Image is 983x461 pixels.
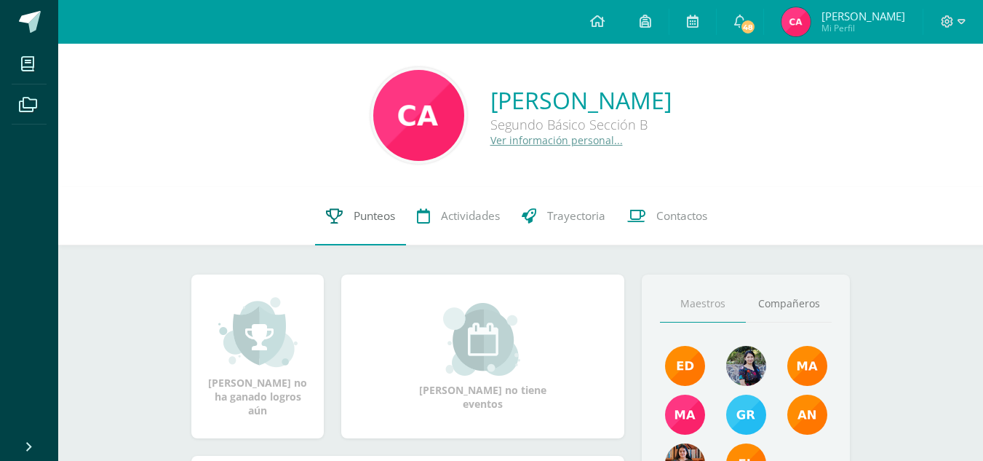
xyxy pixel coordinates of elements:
[490,84,672,116] a: [PERSON_NAME]
[787,395,827,435] img: a348d660b2b29c2c864a8732de45c20a.png
[441,208,500,224] span: Actividades
[315,187,406,245] a: Punteos
[726,346,766,386] img: 9b17679b4520195df407efdfd7b84603.png
[511,187,616,245] a: Trayectoria
[616,187,718,245] a: Contactos
[547,208,605,224] span: Trayectoria
[821,9,905,23] span: [PERSON_NAME]
[373,70,464,161] img: 1c67f7cfb7a7b38f30738c2fbf4fdb29.png
[490,116,672,133] div: Segundo Básico Sección B
[726,395,766,435] img: b7ce7144501556953be3fc0a459761b8.png
[740,19,756,35] span: 48
[490,133,623,147] a: Ver información personal...
[746,285,832,323] a: Compañeros
[410,303,556,411] div: [PERSON_NAME] no tiene eventos
[787,346,827,386] img: 560278503d4ca08c21e9c7cd40ba0529.png
[660,285,746,323] a: Maestros
[821,22,905,34] span: Mi Perfil
[354,208,395,224] span: Punteos
[665,346,705,386] img: f40e456500941b1b33f0807dd74ea5cf.png
[443,303,522,376] img: event_small.png
[656,208,707,224] span: Contactos
[218,296,298,369] img: achievement_small.png
[781,7,811,36] img: 6cb592fb045524db929af67430fce0a3.png
[665,395,705,435] img: 7766054b1332a6085c7723d22614d631.png
[206,296,309,417] div: [PERSON_NAME] no ha ganado logros aún
[406,187,511,245] a: Actividades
